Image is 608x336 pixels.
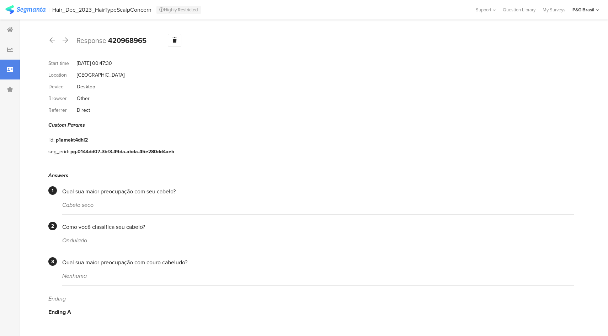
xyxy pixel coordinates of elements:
div: Highly Restricted [156,6,201,14]
div: Answers [48,172,574,179]
a: Question Library [499,6,539,13]
div: pg-0144dd07-3bf3-49da-abda-45e280dd4aeb [70,148,174,155]
div: | [48,6,49,14]
div: Custom Params [48,121,574,129]
div: Qual sua maior preocupação com seu cabelo? [62,187,574,195]
div: lid: [48,136,56,144]
div: P&G Brasil [572,6,594,13]
div: Location [48,71,77,79]
div: Nenhuma [62,272,574,280]
img: segmanta logo [5,5,46,14]
div: Referrer [48,106,77,114]
div: Cabelo seco [62,201,574,209]
div: Como você classifica seu cabelo? [62,223,574,231]
div: Ending A [48,308,574,316]
span: Response [76,35,106,46]
div: 1 [48,186,57,195]
div: Browser [48,95,77,102]
div: Direct [77,106,90,114]
div: Start time [48,60,77,67]
div: Qual sua maior preocupação com couro cabeludo? [62,258,574,266]
div: 3 [48,257,57,266]
div: Device [48,83,77,90]
div: Ending [48,294,574,303]
div: Ondulado [62,236,574,244]
div: seg_erid: [48,148,70,155]
div: Desktop [77,83,95,90]
div: Support [476,4,496,15]
div: Other [77,95,90,102]
div: Hair_Dec_2023_HairTypeScalpConcern [52,6,151,13]
a: My Surveys [539,6,569,13]
div: [DATE] 00:47:30 [77,60,112,67]
div: [GEOGRAPHIC_DATA] [77,71,124,79]
div: 2 [48,222,57,230]
div: p1amekt4dhi2 [56,136,88,144]
b: 420968965 [108,35,146,46]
